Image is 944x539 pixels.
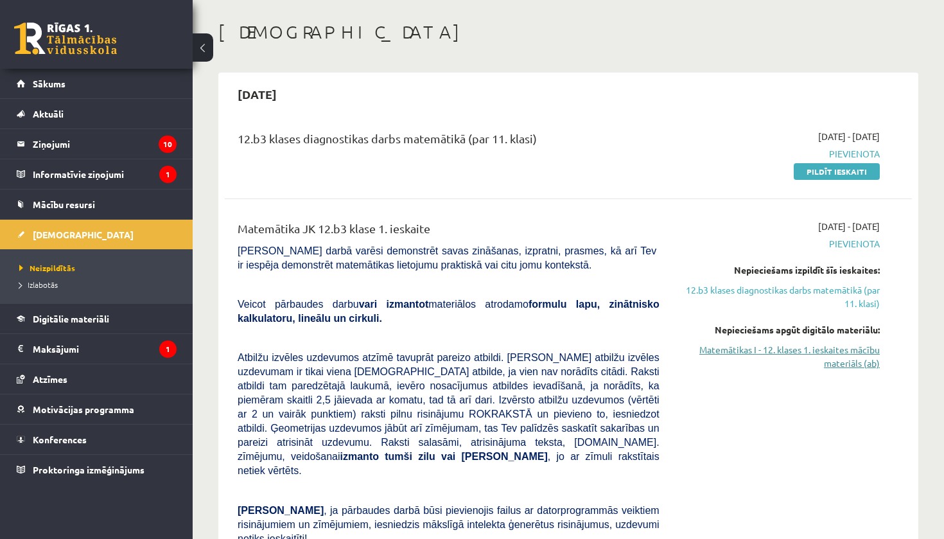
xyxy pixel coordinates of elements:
[14,22,117,55] a: Rīgas 1. Tālmācības vidusskola
[238,352,660,476] span: Atbilžu izvēles uzdevumos atzīmē tavuprāt pareizo atbildi. [PERSON_NAME] atbilžu izvēles uzdevuma...
[818,220,880,233] span: [DATE] - [DATE]
[679,237,880,251] span: Pievienota
[33,199,95,210] span: Mācību resursi
[17,69,177,98] a: Sākums
[33,229,134,240] span: [DEMOGRAPHIC_DATA]
[17,364,177,394] a: Atzīmes
[17,455,177,484] a: Proktoringa izmēģinājums
[818,130,880,143] span: [DATE] - [DATE]
[19,279,58,290] span: Izlabotās
[159,136,177,153] i: 10
[159,166,177,183] i: 1
[238,245,660,270] span: [PERSON_NAME] darbā varēsi demonstrēt savas zināšanas, izpratni, prasmes, kā arī Tev ir iespēja d...
[33,108,64,119] span: Aktuāli
[679,147,880,161] span: Pievienota
[238,130,660,154] div: 12.b3 klases diagnostikas darbs matemātikā (par 11. klasi)
[33,78,66,89] span: Sākums
[33,403,134,415] span: Motivācijas programma
[33,464,144,475] span: Proktoringa izmēģinājums
[238,299,660,324] span: Veicot pārbaudes darbu materiālos atrodamo
[19,279,180,290] a: Izlabotās
[225,79,290,109] h2: [DATE]
[218,21,918,43] h1: [DEMOGRAPHIC_DATA]
[385,451,548,462] b: tumši zilu vai [PERSON_NAME]
[17,129,177,159] a: Ziņojumi10
[17,159,177,189] a: Informatīvie ziņojumi1
[794,163,880,180] a: Pildīt ieskaiti
[17,425,177,454] a: Konferences
[340,451,379,462] b: izmanto
[17,394,177,424] a: Motivācijas programma
[19,263,75,273] span: Neizpildītās
[238,299,660,324] b: formulu lapu, zinātnisko kalkulatoru, lineālu un cirkuli.
[33,159,177,189] legend: Informatīvie ziņojumi
[359,299,429,310] b: vari izmantot
[33,129,177,159] legend: Ziņojumi
[159,340,177,358] i: 1
[19,262,180,274] a: Neizpildītās
[33,334,177,364] legend: Maksājumi
[679,343,880,370] a: Matemātikas I - 12. klases 1. ieskaites mācību materiāls (ab)
[33,313,109,324] span: Digitālie materiāli
[679,323,880,337] div: Nepieciešams apgūt digitālo materiālu:
[33,373,67,385] span: Atzīmes
[17,99,177,128] a: Aktuāli
[17,334,177,364] a: Maksājumi1
[679,263,880,277] div: Nepieciešams izpildīt šīs ieskaites:
[17,304,177,333] a: Digitālie materiāli
[17,220,177,249] a: [DEMOGRAPHIC_DATA]
[33,434,87,445] span: Konferences
[238,220,660,243] div: Matemātika JK 12.b3 klase 1. ieskaite
[238,505,324,516] span: [PERSON_NAME]
[17,190,177,219] a: Mācību resursi
[679,283,880,310] a: 12.b3 klases diagnostikas darbs matemātikā (par 11. klasi)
